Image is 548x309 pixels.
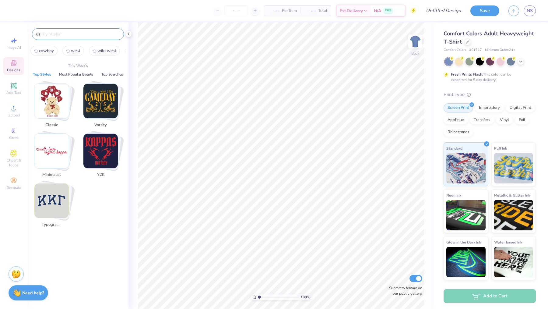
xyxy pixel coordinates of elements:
[304,8,316,14] span: – –
[444,30,534,45] span: Comfort Colors Adult Heavyweight T-Shirt
[34,183,69,218] img: Typography
[83,84,118,118] img: Varsity
[224,5,248,16] input: – –
[409,35,421,48] img: Back
[444,103,473,112] div: Screen Print
[6,90,21,95] span: Add Text
[7,68,20,73] span: Designs
[30,183,76,230] button: Stack Card Button Typography
[444,91,536,98] div: Print Type
[444,48,466,53] span: Comfort Colors
[494,247,533,277] img: Water based Ink
[42,31,120,37] input: Try "Alpha"
[31,71,53,77] button: Top Styles
[494,200,533,230] img: Metallic & Glitter Ink
[475,103,504,112] div: Embroidery
[91,172,111,178] span: Y2K
[100,71,125,77] button: Top Searches
[494,239,522,245] span: Water based Ink
[91,122,111,128] span: Varsity
[444,128,473,137] div: Rhinestones
[57,71,95,77] button: Most Popular Events
[374,8,381,14] span: N/A
[451,72,483,77] strong: Fresh Prints Flash:
[444,115,468,125] div: Applique
[89,46,120,55] button: wild west2
[30,133,76,180] button: Stack Card Button Minimalist
[83,134,118,168] img: Y2K
[79,83,125,130] button: Stack Card Button Varsity
[97,48,116,54] span: wild west
[494,153,533,183] img: Puff Ink
[9,135,19,140] span: Greek
[42,172,61,178] span: Minimalist
[446,200,486,230] img: Neon Ink
[446,239,481,245] span: Glow in the Dark Ink
[8,113,20,118] span: Upload
[506,103,535,112] div: Digital Print
[446,153,486,183] img: Standard
[3,158,24,168] span: Clipart & logos
[470,115,494,125] div: Transfers
[30,83,76,130] button: Stack Card Button Classic
[496,115,513,125] div: Vinyl
[386,285,422,296] label: Submit to feature on our public gallery.
[39,48,54,54] span: cowboy
[469,48,482,53] span: # C1717
[340,8,363,14] span: Est. Delivery
[527,7,533,14] span: NS
[268,8,280,14] span: – –
[421,5,466,17] input: Untitled Design
[125,46,149,55] button: casino3
[494,192,530,198] span: Metallic & Glitter Ink
[6,185,21,190] span: Decorate
[42,222,61,228] span: Typography
[282,8,297,14] span: Per Item
[34,84,69,118] img: Classic
[62,46,84,55] button: west1
[300,294,310,300] span: 100 %
[411,51,419,56] div: Back
[446,192,461,198] span: Neon Ink
[451,72,526,83] div: This color can be expedited for 5 day delivery.
[79,133,125,180] button: Stack Card Button Y2K
[470,5,499,16] button: Save
[446,247,486,277] img: Glow in the Dark Ink
[22,290,44,296] strong: Need help?
[318,8,327,14] span: Total
[446,145,462,151] span: Standard
[71,48,80,54] span: west
[385,9,391,13] span: FREE
[515,115,529,125] div: Foil
[34,134,69,168] img: Minimalist
[68,63,88,68] p: This Week's
[30,46,58,55] button: cowboy0
[42,122,61,128] span: Classic
[524,5,536,16] a: NS
[485,48,515,53] span: Minimum Order: 24 +
[494,145,507,151] span: Puff Ink
[7,45,21,50] span: Image AI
